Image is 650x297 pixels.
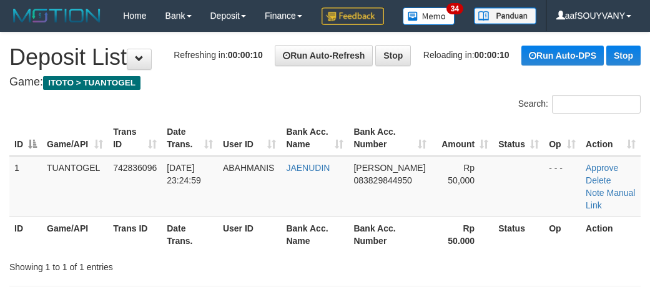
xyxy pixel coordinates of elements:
[474,7,536,24] img: panduan.png
[218,120,281,156] th: User ID: activate to sort column ascending
[167,163,201,185] span: [DATE] 23:24:59
[431,120,493,156] th: Amount: activate to sort column ascending
[606,46,641,66] a: Stop
[431,217,493,252] th: Rp 50.000
[174,50,262,60] span: Refreshing in:
[9,45,641,70] h1: Deposit List
[162,217,218,252] th: Date Trans.
[9,156,42,217] td: 1
[281,120,348,156] th: Bank Acc. Name: activate to sort column ascending
[552,95,641,114] input: Search:
[586,188,604,198] a: Note
[9,76,641,89] h4: Game:
[223,163,274,173] span: ABAHMANIS
[9,217,42,252] th: ID
[43,76,140,90] span: ITOTO > TUANTOGEL
[586,188,635,210] a: Manual Link
[9,6,104,25] img: MOTION_logo.png
[353,163,425,173] span: [PERSON_NAME]
[228,50,263,60] strong: 00:00:10
[42,217,108,252] th: Game/API
[348,217,431,252] th: Bank Acc. Number
[375,45,411,66] a: Stop
[403,7,455,25] img: Button%20Memo.svg
[353,175,411,185] span: Copy 083829844950 to clipboard
[218,217,281,252] th: User ID
[9,120,42,156] th: ID: activate to sort column descending
[518,95,641,114] label: Search:
[544,156,581,217] td: - - -
[446,3,463,14] span: 34
[581,120,641,156] th: Action: activate to sort column ascending
[475,50,510,60] strong: 00:00:10
[113,163,157,173] span: 742836096
[493,217,544,252] th: Status
[162,120,218,156] th: Date Trans.: activate to sort column ascending
[581,217,641,252] th: Action
[42,120,108,156] th: Game/API: activate to sort column ascending
[281,217,348,252] th: Bank Acc. Name
[586,175,611,185] a: Delete
[108,217,162,252] th: Trans ID
[448,163,475,185] span: Rp 50,000
[423,50,510,60] span: Reloading in:
[544,217,581,252] th: Op
[544,120,581,156] th: Op: activate to sort column ascending
[286,163,330,173] a: JAENUDIN
[493,120,544,156] th: Status: activate to sort column ascending
[521,46,604,66] a: Run Auto-DPS
[322,7,384,25] img: Feedback.jpg
[108,120,162,156] th: Trans ID: activate to sort column ascending
[586,163,618,173] a: Approve
[9,256,262,273] div: Showing 1 to 1 of 1 entries
[275,45,373,66] a: Run Auto-Refresh
[42,156,108,217] td: TUANTOGEL
[348,120,431,156] th: Bank Acc. Number: activate to sort column ascending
